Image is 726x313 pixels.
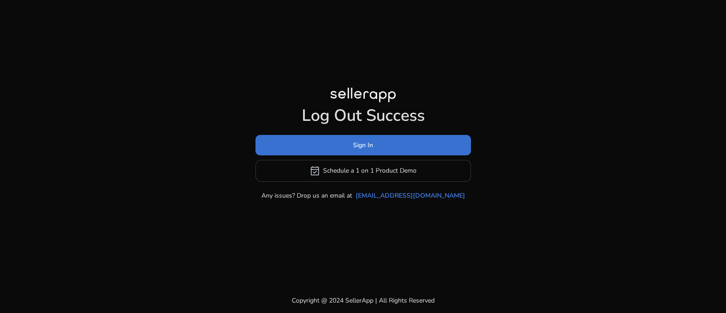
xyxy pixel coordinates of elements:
[255,106,471,125] h1: Log Out Success
[353,140,373,150] span: Sign In
[356,191,465,200] a: [EMAIL_ADDRESS][DOMAIN_NAME]
[261,191,352,200] p: Any issues? Drop us an email at
[255,160,471,182] button: event_availableSchedule a 1 on 1 Product Demo
[255,135,471,155] button: Sign In
[309,165,320,176] span: event_available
